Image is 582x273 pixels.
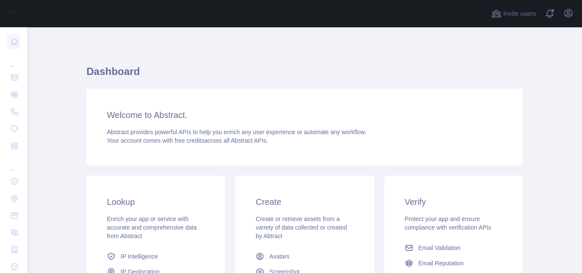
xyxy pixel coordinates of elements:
[256,196,353,208] h3: Create
[405,196,502,208] h3: Verify
[252,249,357,264] a: Avatars
[401,240,506,256] a: Email Validation
[175,137,204,144] span: free credits
[7,51,20,68] div: ...
[401,256,506,271] a: Email Reputation
[503,9,536,19] span: Invite users
[107,216,197,239] span: Enrich your app or service with accurate and comprehensive data from Abstract
[418,244,461,252] span: Email Validation
[490,7,538,20] button: Invite users
[107,109,502,121] h3: Welcome to Abstract.
[107,129,366,135] span: Abstract provides powerful APIs to help you enrich any user experience or automate any workflow.
[104,249,208,264] a: IP Intelligence
[107,196,205,208] h3: Lookup
[418,259,464,267] span: Email Reputation
[256,216,347,239] span: Create or retrieve assets from a variety of data collected or created by Abtract
[121,252,158,261] span: IP Intelligence
[405,216,491,231] span: Protect your app and ensure compliance with verification APIs
[269,252,289,261] span: Avatars
[7,155,20,172] div: ...
[86,65,523,85] h1: Dashboard
[107,137,268,144] span: Your account comes with across all Abstract APIs.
